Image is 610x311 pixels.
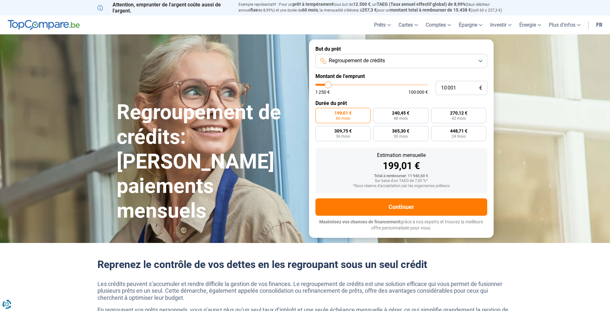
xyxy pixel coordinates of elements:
[97,281,513,301] p: Les crédits peuvent s’accumuler et rendre difficile la gestion de vos finances. Le regroupement d...
[377,2,466,7] span: TAEG (Taux annuel effectif global) de 8,99%
[455,15,486,34] a: Épargne
[315,198,487,216] button: Continuer
[8,20,80,30] img: TopCompare
[408,90,428,94] span: 100 000 €
[302,7,318,13] span: 60 mois
[336,134,350,138] span: 36 mois
[97,258,513,271] h2: Reprenez le contrôle de vos dettes en les regroupant sous un seul crédit
[450,129,467,133] span: 448,71 €
[336,117,350,120] span: 60 mois
[321,179,482,183] div: Sur base d'un TAEG de 7,45 %*
[452,117,466,120] span: 42 mois
[321,174,482,178] div: Total à rembourser: 11 940,60 €
[321,153,482,158] div: Estimation mensuelle
[450,111,467,115] span: 270,12 €
[515,15,545,34] a: Énergie
[315,54,487,68] button: Regroupement de crédits
[370,15,395,34] a: Prêts
[315,46,487,52] label: But du prêt
[545,15,584,34] a: Plus d'infos
[395,15,422,34] a: Cartes
[97,2,231,14] p: Attention, emprunter de l'argent coûte aussi de l'argent.
[250,7,258,13] span: fixe
[334,111,352,115] span: 199,01 €
[390,7,471,13] span: montant total à rembourser de 15.438 €
[592,15,606,34] a: fr
[392,111,409,115] span: 240,45 €
[486,15,515,34] a: Investir
[392,129,409,133] span: 365,30 €
[479,85,482,91] span: €
[315,90,330,94] span: 1 250 €
[422,15,455,34] a: Comptes
[238,2,513,13] p: Exemple représentatif : Pour un tous but de , un (taux débiteur annuel de 8,99%) et une durée de ...
[334,129,352,133] span: 309,75 €
[321,184,482,188] div: *Sous réserve d'acceptation par les organismes prêteurs
[329,57,385,64] span: Regroupement de crédits
[117,100,301,223] h1: Regroupement de crédits: [PERSON_NAME] paiements mensuels
[315,219,487,231] p: grâce à nos experts et trouvez la meilleure offre personnalisée pour vous.
[394,117,408,120] span: 48 mois
[362,7,377,13] span: 257,3 €
[353,2,371,7] span: 12.500 €
[315,100,487,106] label: Durée du prêt
[315,73,487,79] label: Montant de l'emprunt
[452,134,466,138] span: 24 mois
[321,161,482,171] div: 199,01 €
[319,219,400,224] span: Maximisez vos chances de financement
[293,2,333,7] span: prêt à tempérament
[394,134,408,138] span: 30 mois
